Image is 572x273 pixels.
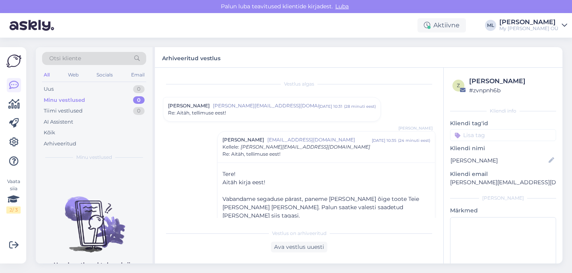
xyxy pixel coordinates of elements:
[450,119,556,128] p: Kliendi tag'id
[44,85,54,93] div: Uus
[133,96,145,104] div: 0
[129,70,146,80] div: Email
[372,137,396,143] div: [DATE] 10:35
[271,242,327,252] div: Ava vestlus uuesti
[6,178,21,214] div: Vaata siia
[44,107,83,115] div: Tiimi vestlused
[450,170,556,178] p: Kliendi email
[457,82,460,88] span: z
[319,103,342,109] div: [DATE] 10:31
[222,136,264,143] span: [PERSON_NAME]
[133,107,145,115] div: 0
[398,125,433,131] span: [PERSON_NAME]
[76,154,112,161] span: Minu vestlused
[450,195,556,202] div: [PERSON_NAME]
[398,137,430,143] div: ( 24 minuti eest )
[168,109,226,116] span: Re: Aitäh, tellimuse eest!
[450,156,547,165] input: Lisa nimi
[222,195,419,219] span: Vabandame segaduse pärast, paneme [PERSON_NAME] õige toote Teie [PERSON_NAME] [PERSON_NAME]. Palu...
[36,182,153,254] img: No chats
[162,52,220,63] label: Arhiveeritud vestlus
[222,170,236,178] span: Tere!
[499,25,558,32] div: My [PERSON_NAME] OÜ
[241,144,370,150] span: [PERSON_NAME][EMAIL_ADDRESS][DOMAIN_NAME]
[450,144,556,153] p: Kliendi nimi
[272,230,327,237] span: Vestlus on arhiveeritud
[333,3,351,10] span: Luba
[222,151,280,158] span: Re: Aitäh, tellimuse eest!
[450,107,556,115] div: Kliendi info
[344,103,376,109] div: ( 28 minuti eest )
[213,102,319,109] span: [PERSON_NAME][EMAIL_ADDRESS][DOMAIN_NAME]
[222,179,265,186] span: Aitäh kirja eest!
[42,70,51,80] div: All
[267,136,372,143] span: [EMAIL_ADDRESS][DOMAIN_NAME]
[95,70,114,80] div: Socials
[54,261,135,269] p: Uued vestlused tulevad siia.
[133,85,145,93] div: 0
[450,178,556,187] p: [PERSON_NAME][EMAIL_ADDRESS][DOMAIN_NAME]
[499,19,558,25] div: [PERSON_NAME]
[44,118,73,126] div: AI Assistent
[163,80,435,88] div: Vestlus algas
[6,53,21,69] img: Askly Logo
[469,86,554,95] div: # zvnpnh6b
[66,70,80,80] div: Web
[450,206,556,215] p: Märkmed
[222,144,239,150] span: Kellele :
[417,18,466,32] div: Aktiivne
[6,206,21,214] div: 2 / 3
[168,102,210,109] span: [PERSON_NAME]
[485,20,496,31] div: ML
[450,129,556,141] input: Lisa tag
[44,129,55,137] div: Kõik
[499,19,567,32] a: [PERSON_NAME]My [PERSON_NAME] OÜ
[44,140,76,148] div: Arhiveeritud
[44,96,85,104] div: Minu vestlused
[469,76,554,86] div: [PERSON_NAME]
[49,54,81,63] span: Otsi kliente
